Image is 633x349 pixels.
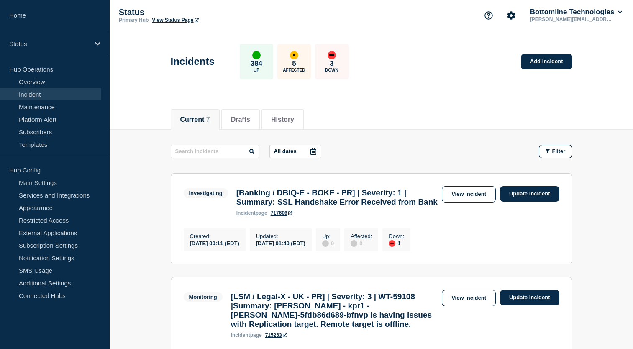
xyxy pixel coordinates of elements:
div: down [328,51,336,59]
p: Primary Hub [119,17,149,23]
button: All dates [269,145,321,158]
div: 0 [322,239,334,247]
p: Up : [322,233,334,239]
a: View incident [442,290,496,306]
a: 715263 [265,332,287,338]
p: Down : [389,233,404,239]
a: View Status Page [152,17,198,23]
p: Status [119,8,286,17]
p: 3 [330,59,333,68]
a: Add incident [521,54,572,69]
p: Affected [283,68,305,72]
a: 717606 [271,210,292,216]
p: Status [9,40,90,47]
div: disabled [322,240,329,247]
p: page [231,332,262,338]
div: down [389,240,395,247]
button: Current 7 [180,116,210,123]
button: History [271,116,294,123]
div: up [252,51,261,59]
span: Investigating [184,188,228,198]
h3: [Banking / DBIQ-E - BOKF - PR] | Severity: 1 | Summary: SSL Handshake Error Received from Bank [236,188,438,207]
span: Filter [552,148,566,154]
div: [DATE] 01:40 (EDT) [256,239,305,246]
a: View incident [442,186,496,203]
a: Update incident [500,186,559,202]
h3: [LSM / Legal-X - UK - PR] | Severity: 3 | WT-59108 |Summary: [PERSON_NAME] - kpr1 - [PERSON_NAME]... [231,292,438,329]
p: 384 [251,59,262,68]
button: Filter [539,145,572,158]
div: affected [290,51,298,59]
span: incident [236,210,256,216]
p: Affected : [351,233,372,239]
p: All dates [274,148,297,154]
button: Support [480,7,497,24]
p: Updated : [256,233,305,239]
a: Update incident [500,290,559,305]
p: Down [325,68,338,72]
span: 7 [206,116,210,123]
input: Search incidents [171,145,259,158]
p: [PERSON_NAME][EMAIL_ADDRESS][DOMAIN_NAME] [528,16,615,22]
p: Up [254,68,259,72]
button: Drafts [231,116,250,123]
p: 5 [292,59,296,68]
p: Created : [190,233,239,239]
div: 0 [351,239,372,247]
span: incident [231,332,250,338]
button: Account settings [502,7,520,24]
div: [DATE] 00:11 (EDT) [190,239,239,246]
p: page [236,210,267,216]
span: Monitoring [184,292,223,302]
div: disabled [351,240,357,247]
button: Bottomline Technologies [528,8,624,16]
h1: Incidents [171,56,215,67]
div: 1 [389,239,404,247]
